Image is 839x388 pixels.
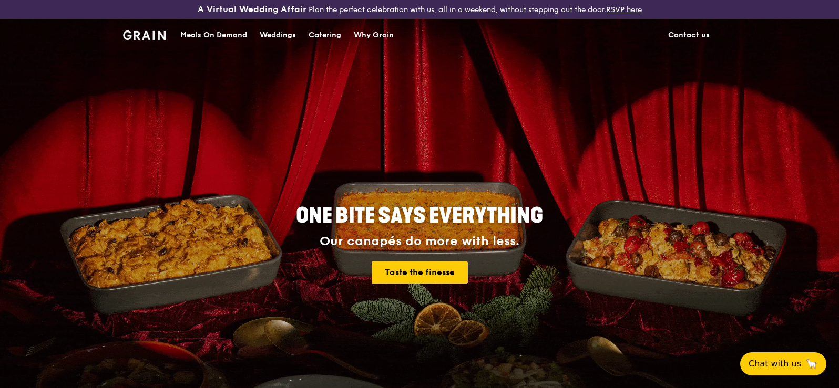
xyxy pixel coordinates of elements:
a: RSVP here [606,5,642,14]
div: Weddings [260,19,296,51]
h3: A Virtual Wedding Affair [198,4,306,15]
a: Contact us [662,19,716,51]
div: Why Grain [354,19,394,51]
span: ONE BITE SAYS EVERYTHING [296,203,543,228]
div: Plan the perfect celebration with us, all in a weekend, without stepping out the door. [140,4,699,15]
div: Our canapés do more with less. [230,234,609,249]
a: Taste the finesse [372,261,468,284]
span: 🦙 [805,358,818,370]
a: Weddings [253,19,302,51]
button: Chat with us🦙 [740,352,826,375]
div: Meals On Demand [180,19,247,51]
a: GrainGrain [123,18,166,50]
div: Catering [309,19,341,51]
img: Grain [123,30,166,40]
a: Why Grain [347,19,400,51]
span: Chat with us [749,358,801,370]
a: Catering [302,19,347,51]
